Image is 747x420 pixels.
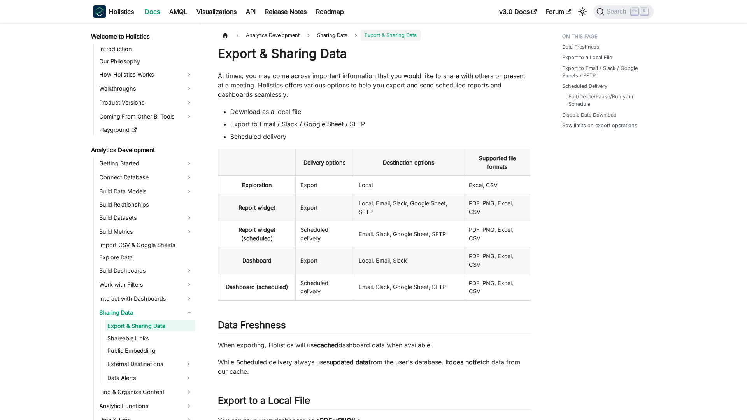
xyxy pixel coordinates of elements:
[140,5,165,18] a: Docs
[494,5,541,18] a: v3.0 Docs
[97,44,195,54] a: Introduction
[89,145,195,156] a: Analytics Development
[218,46,531,61] h1: Export & Sharing Data
[89,31,195,42] a: Welcome to Holistics
[296,274,354,300] td: Scheduled delivery
[93,5,134,18] a: HolisticsHolistics
[361,30,421,41] span: Export & Sharing Data
[311,5,349,18] a: Roadmap
[109,7,134,16] b: Holistics
[97,96,195,109] a: Product Versions
[181,358,195,370] button: Expand sidebar category 'External Destinations'
[97,212,195,224] a: Build Datasets
[97,68,195,81] a: How Holistics Works
[218,30,531,41] nav: Breadcrumbs
[218,221,296,247] th: Report widget (scheduled)
[218,176,296,194] th: Exploration
[576,5,589,18] button: Switch between dark and light mode (currently light mode)
[296,221,354,247] td: Scheduled delivery
[105,372,181,384] a: Data Alerts
[541,5,576,18] a: Forum
[568,93,646,108] a: Edit/Delete/Pause/Run your Schedule
[97,110,195,123] a: Coming From Other BI Tools
[296,176,354,194] td: Export
[97,82,195,95] a: Walkthroughs
[464,274,531,300] td: PDF, PNG, Excel, CSV
[105,320,195,331] a: Export & Sharing Data
[241,5,260,18] a: API
[449,358,475,366] strong: does not
[354,274,464,300] td: Email, Slack, Google Sheet, SFTP
[562,43,599,51] a: Data Freshness
[105,358,181,370] a: External Destinations
[218,319,531,334] h2: Data Freshness
[242,30,303,41] span: Analytics Development
[105,333,195,344] a: Shareable Links
[260,5,311,18] a: Release Notes
[97,252,195,263] a: Explore Data
[330,358,368,366] strong: updated data
[97,56,195,67] a: Our Philosophy
[181,372,195,384] button: Expand sidebar category 'Data Alerts'
[218,340,531,350] p: When exporting, Holistics will use dashboard data when available.
[354,149,464,176] th: Destination options
[97,278,195,291] a: Work with Filters
[640,8,648,15] kbd: K
[354,247,464,274] td: Local, Email, Slack
[93,5,106,18] img: Holistics
[218,30,233,41] a: Home page
[464,247,531,274] td: PDF, PNG, Excel, CSV
[218,71,531,99] p: At times, you may come across important information that you would like to share with others or p...
[97,386,195,398] a: Find & Organize Content
[230,119,531,129] li: Export to Email / Slack / Google Sheet / SFTP
[97,264,195,277] a: Build Dashboards
[218,395,531,409] h2: Export to a Local File
[562,111,617,119] a: Disable Data Download
[192,5,241,18] a: Visualizations
[230,107,531,116] li: Download as a local file
[354,194,464,221] td: Local, Email, Slack, Google Sheet, SFTP
[97,157,195,170] a: Getting Started
[296,194,354,221] td: Export
[354,221,464,247] td: Email, Slack, Google Sheet, SFTP
[562,54,612,61] a: Export to a Local File
[593,5,654,19] button: Search (Ctrl+K)
[562,65,649,79] a: Export to Email / Slack / Google Sheets / SFTP
[97,199,195,210] a: Build Relationships
[296,247,354,274] td: Export
[562,122,637,129] a: Row limits on export operations
[218,247,296,274] th: Dashboard
[464,221,531,247] td: PDF, PNG, Excel, CSV
[97,171,195,184] a: Connect Database
[97,400,195,412] a: Analytic Functions
[464,194,531,221] td: PDF, PNG, Excel, CSV
[354,176,464,194] td: Local
[218,357,531,376] p: While Scheduled delivery always uses from the user's database. It fetch data from our cache.
[97,185,195,198] a: Build Data Models
[464,149,531,176] th: Supported file formats
[218,274,296,300] th: Dashboard (scheduled)
[296,149,354,176] th: Delivery options
[464,176,531,194] td: Excel, CSV
[86,23,202,420] nav: Docs sidebar
[317,341,338,349] strong: cached
[604,8,631,15] span: Search
[230,132,531,141] li: Scheduled delivery
[165,5,192,18] a: AMQL
[97,292,195,305] a: Interact with Dashboards
[218,194,296,221] th: Report widget
[97,226,195,238] a: Build Metrics
[313,30,351,41] span: Sharing Data
[97,306,195,319] a: Sharing Data
[105,345,195,356] a: Public Embedding
[562,82,607,90] a: Scheduled Delivery
[97,124,195,135] a: Playground
[97,240,195,250] a: Import CSV & Google Sheets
